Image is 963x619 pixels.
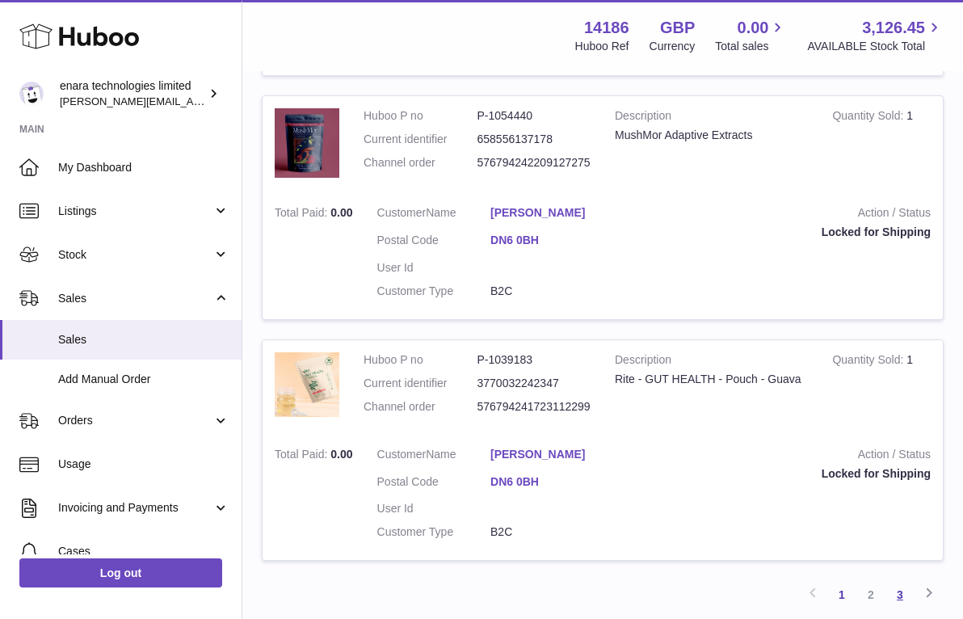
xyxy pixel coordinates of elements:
a: Log out [19,558,222,587]
strong: Description [615,108,808,128]
dd: B2C [490,524,604,540]
dt: Current identifier [364,376,477,391]
span: Listings [58,204,212,219]
dt: Name [377,447,491,466]
dt: Postal Code [377,233,491,252]
dt: Channel order [364,155,477,171]
img: Dee@enara.co [19,82,44,106]
strong: 14186 [584,17,629,39]
span: Customer [377,206,427,219]
dt: Huboo P no [364,352,477,368]
span: Invoicing and Payments [58,500,212,516]
span: My Dashboard [58,160,229,175]
span: 0.00 [330,448,352,461]
strong: GBP [660,17,695,39]
div: MushMor Adaptive Extracts [615,128,808,143]
dt: Customer Type [377,524,491,540]
a: 2 [856,580,885,609]
dd: P-1054440 [477,108,591,124]
span: Total sales [715,39,787,54]
span: Customer [377,448,427,461]
div: enara technologies limited [60,78,205,109]
dd: 576794242209127275 [477,155,591,171]
dt: Name [377,205,491,225]
a: 3,126.45 AVAILABLE Stock Total [807,17,944,54]
span: Sales [58,332,229,347]
dd: B2C [490,284,604,299]
strong: Description [615,352,808,372]
dd: 3770032242347 [477,376,591,391]
a: 3 [885,580,915,609]
strong: Total Paid [275,206,330,223]
dd: 576794241723112299 [477,399,591,415]
dt: User Id [377,501,491,516]
a: DN6 0BH [490,474,604,490]
strong: Action / Status [629,205,931,225]
dt: Current identifier [364,132,477,147]
td: 1 [820,340,943,435]
strong: Quantity Sold [832,353,906,370]
a: [PERSON_NAME] [490,205,604,221]
span: Cases [58,544,229,559]
span: 0.00 [330,206,352,219]
span: AVAILABLE Stock Total [807,39,944,54]
a: DN6 0BH [490,233,604,248]
img: 1755179744.jpeg [275,108,339,178]
dt: Huboo P no [364,108,477,124]
dt: Postal Code [377,474,491,494]
span: 3,126.45 [862,17,925,39]
a: 0.00 Total sales [715,17,787,54]
span: [PERSON_NAME][EMAIL_ADDRESS][DOMAIN_NAME] [60,95,324,107]
div: Huboo Ref [575,39,629,54]
div: Rite - GUT HEALTH - Pouch - Guava [615,372,808,387]
div: Locked for Shipping [629,466,931,482]
a: 1 [827,580,856,609]
a: [PERSON_NAME] [490,447,604,462]
span: Add Manual Order [58,372,229,387]
span: 0.00 [738,17,769,39]
strong: Total Paid [275,448,330,465]
span: Orders [58,413,212,428]
strong: Action / Status [629,447,931,466]
dt: Channel order [364,399,477,415]
img: 141861748703523.jpg [275,352,339,417]
div: Currency [650,39,696,54]
dd: 658556137178 [477,132,591,147]
dt: Customer Type [377,284,491,299]
dt: User Id [377,260,491,276]
span: Usage [58,457,229,472]
dd: P-1039183 [477,352,591,368]
td: 1 [820,96,943,193]
span: Sales [58,291,212,306]
span: Stock [58,247,212,263]
strong: Quantity Sold [832,109,906,126]
div: Locked for Shipping [629,225,931,240]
